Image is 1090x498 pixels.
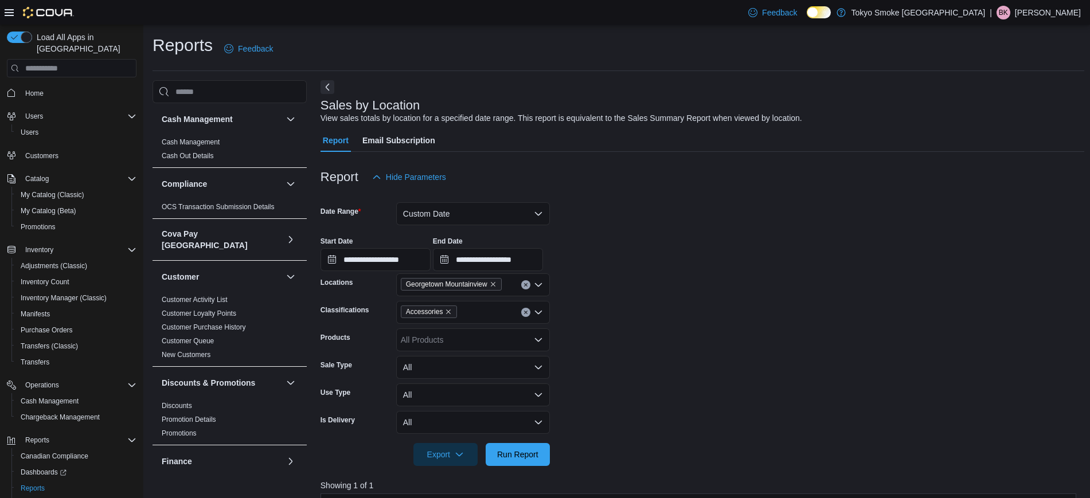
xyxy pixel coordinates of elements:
a: Customer Purchase History [162,323,246,331]
button: Reports [2,432,141,448]
input: Dark Mode [807,6,831,18]
span: Cash Out Details [162,151,214,160]
h3: Customer [162,271,199,283]
span: Reports [21,484,45,493]
button: Open list of options [534,335,543,344]
h3: Report [321,170,358,184]
label: End Date [433,237,463,246]
button: Compliance [162,178,282,190]
span: Promotions [21,222,56,232]
button: Discounts & Promotions [284,376,298,390]
a: My Catalog (Classic) [16,188,89,202]
h3: Cash Management [162,113,233,125]
a: Transfers [16,355,54,369]
a: Manifests [16,307,54,321]
span: Hide Parameters [386,171,446,183]
button: Compliance [284,177,298,191]
button: Adjustments (Classic) [11,258,141,274]
button: Catalog [21,172,53,186]
input: Press the down key to open a popover containing a calendar. [433,248,543,271]
span: Promotion Details [162,415,216,424]
span: Home [21,85,136,100]
span: Georgetown Mountainview [406,279,487,290]
label: Products [321,333,350,342]
button: Transfers [11,354,141,370]
a: Discounts [162,402,192,410]
span: Customer Activity List [162,295,228,304]
a: OCS Transaction Submission Details [162,203,275,211]
button: Discounts & Promotions [162,377,282,389]
div: View sales totals by location for a specified date range. This report is equivalent to the Sales ... [321,112,802,124]
a: Inventory Manager (Classic) [16,291,111,305]
label: Locations [321,278,353,287]
button: Inventory Count [11,274,141,290]
p: | [990,6,992,19]
a: Promotion Details [162,415,216,424]
a: Chargeback Management [16,410,104,424]
span: Export [420,443,471,466]
span: Reports [25,436,49,445]
span: Customers [25,151,58,160]
div: Bonnie Kissoon [997,6,1010,19]
button: All [396,356,550,379]
button: Reports [11,480,141,496]
span: Manifests [21,309,50,319]
span: Users [16,126,136,139]
label: Start Date [321,237,353,246]
a: Customer Activity List [162,296,228,304]
button: My Catalog (Classic) [11,187,141,203]
span: My Catalog (Classic) [21,190,84,199]
button: Operations [2,377,141,393]
button: Manifests [11,306,141,322]
span: Adjustments (Classic) [21,261,87,270]
span: Feedback [762,7,797,18]
a: Canadian Compliance [16,449,93,463]
span: Inventory [21,243,136,257]
button: All [396,411,550,434]
button: Catalog [2,171,141,187]
button: Hide Parameters [368,166,451,189]
span: Accessories [401,305,458,318]
a: Home [21,87,48,100]
a: Cash Management [16,394,83,408]
div: Discounts & Promotions [153,399,307,445]
img: Cova [23,7,74,18]
a: Promotions [16,220,60,234]
div: Cash Management [153,135,307,167]
a: Feedback [220,37,278,60]
span: Catalog [21,172,136,186]
button: Chargeback Management [11,409,141,425]
span: Cash Management [162,138,220,147]
span: Accessories [406,306,443,317]
div: Compliance [153,200,307,218]
span: Chargeback Management [21,413,100,422]
button: Customers [2,147,141,164]
a: Dashboards [11,464,141,480]
button: My Catalog (Beta) [11,203,141,219]
button: Users [2,108,141,124]
span: My Catalog (Beta) [21,206,76,215]
button: Cash Management [11,393,141,409]
span: Canadian Compliance [16,449,136,463]
span: Dashboards [21,468,67,477]
span: Run Report [497,449,538,460]
span: Inventory [25,245,53,254]
span: Catalog [25,174,49,183]
span: Chargeback Management [16,410,136,424]
p: Tokyo Smoke [GEOGRAPHIC_DATA] [851,6,986,19]
span: Inventory Count [21,277,69,287]
button: Cova Pay [GEOGRAPHIC_DATA] [284,233,298,246]
span: Dashboards [16,465,136,479]
span: Promotions [162,429,197,438]
button: Operations [21,378,64,392]
button: Customer [284,270,298,284]
button: Canadian Compliance [11,448,141,464]
span: Purchase Orders [21,326,73,335]
h3: Finance [162,456,192,467]
h3: Cova Pay [GEOGRAPHIC_DATA] [162,228,282,251]
a: Users [16,126,43,139]
span: Customers [21,148,136,163]
p: Showing 1 of 1 [321,480,1084,491]
label: Classifications [321,305,369,315]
